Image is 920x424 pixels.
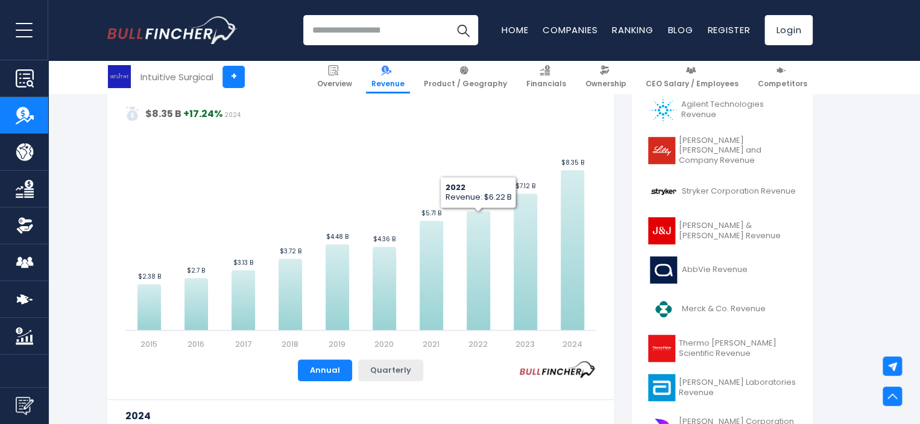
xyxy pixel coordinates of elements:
[187,266,205,275] text: $2.7 B
[233,258,253,267] text: $3.13 B
[646,79,739,89] span: CEO Salary / Employees
[373,235,395,244] text: $4.36 B
[468,338,488,350] text: 2022
[764,15,813,45] a: Login
[235,338,251,350] text: 2017
[526,79,566,89] span: Financials
[648,296,678,323] img: MRK logo
[667,24,693,36] a: Blog
[562,338,582,350] text: 2024
[580,60,632,93] a: Ownership
[423,338,440,350] text: 2021
[138,272,161,281] text: $2.38 B
[448,15,478,45] button: Search
[298,359,352,381] button: Annual
[648,256,678,283] img: ABBV logo
[641,214,804,247] a: [PERSON_NAME] & [PERSON_NAME] Revenue
[641,175,804,208] a: Stryker Corporation Revenue
[758,79,807,89] span: Competitors
[515,182,535,191] text: $7.12 B
[648,335,675,362] img: TMO logo
[358,359,423,381] button: Quarterly
[224,110,241,119] span: 2024
[125,78,596,350] svg: Intuitive Surgical's Revenue Trend
[641,332,804,365] a: Thermo [PERSON_NAME] Scientific Revenue
[183,107,222,121] strong: +17.24%
[502,24,528,36] a: Home
[648,178,678,205] img: SYK logo
[648,97,677,124] img: A logo
[421,209,441,218] text: $5.71 B
[222,66,245,88] a: +
[282,338,298,350] text: 2018
[641,371,804,404] a: [PERSON_NAME] Laboratories Revenue
[585,79,626,89] span: Ownership
[640,60,744,93] a: CEO Salary / Employees
[641,93,804,127] a: Agilent Technologies Revenue
[543,24,597,36] a: Companies
[648,217,675,244] img: JNJ logo
[16,217,34,235] img: Ownership
[374,338,394,350] text: 2020
[280,247,301,256] text: $3.72 B
[125,106,140,121] img: addasd
[752,60,813,93] a: Competitors
[140,338,157,350] text: 2015
[648,374,675,401] img: ABT logo
[424,79,507,89] span: Product / Geography
[515,338,535,350] text: 2023
[107,16,238,44] img: Bullfincher logo
[707,24,750,36] a: Register
[326,232,348,241] text: $4.48 B
[140,70,213,84] div: Intuitive Surgical
[125,408,596,423] h3: 2024
[641,293,804,326] a: Merck & Co. Revenue
[521,60,572,93] a: Financials
[107,16,237,44] a: Go to homepage
[371,79,405,89] span: Revenue
[108,65,131,88] img: ISRG logo
[366,60,410,93] a: Revenue
[641,253,804,286] a: AbbVie Revenue
[145,107,181,121] strong: $8.35 B
[312,60,358,93] a: Overview
[329,338,345,350] text: 2019
[648,137,675,164] img: LLY logo
[317,79,352,89] span: Overview
[641,133,804,169] a: [PERSON_NAME] [PERSON_NAME] and Company Revenue
[467,199,490,208] text: $6.22 B
[418,60,512,93] a: Product / Geography
[187,338,204,350] text: 2016
[612,24,653,36] a: Ranking
[561,158,584,167] text: $8.35 B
